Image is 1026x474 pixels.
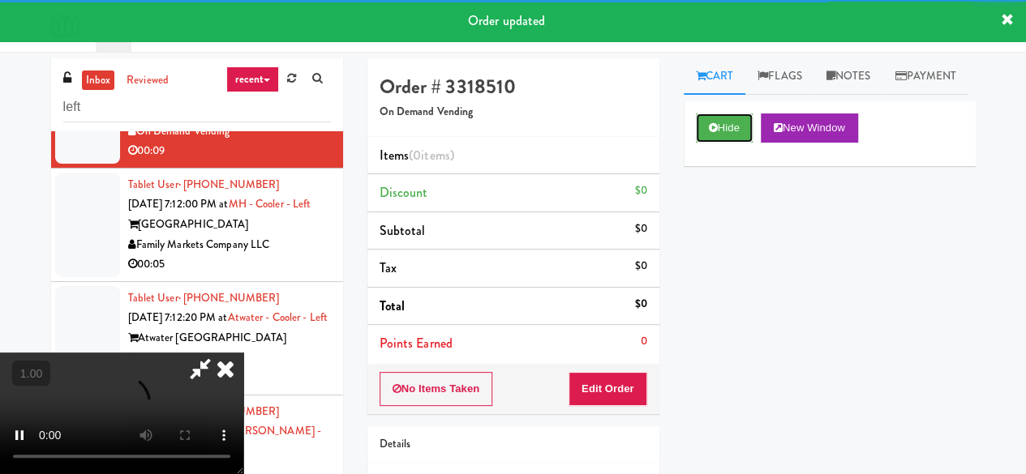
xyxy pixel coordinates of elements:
div: $0 [634,256,646,276]
a: Payment [882,58,968,95]
span: Points Earned [380,334,453,352]
div: $0 [634,219,646,239]
a: Tablet User· [PHONE_NUMBER] [128,290,280,305]
a: inbox [82,70,115,91]
a: Flags [745,58,814,95]
div: 0 [640,331,646,352]
button: No Items Taken [380,372,493,406]
div: Family Markets Company LLC [128,235,331,255]
a: MH - Cooler - Left [229,196,311,211]
a: Atwater - Cooler - Left [228,310,328,325]
ng-pluralize: items [421,146,450,164]
span: · [PHONE_NUMBER] [178,177,280,192]
div: On Demand Vending [128,122,331,142]
li: Tablet User· [PHONE_NUMBER][DATE] 7:12:00 PM atMH - Cooler - Left[GEOGRAPHIC_DATA]Family Markets ... [51,169,343,282]
span: Total [380,297,406,315]
div: $0 [634,294,646,314]
input: Search vision orders [63,92,331,122]
span: Items [380,146,454,164]
a: Cart [684,58,746,95]
a: recent [226,66,280,92]
button: Edit Order [569,372,647,406]
span: · [PHONE_NUMBER] [178,290,280,305]
span: [DATE] 7:12:20 PM at [128,310,228,325]
span: Discount [380,183,428,202]
a: Notes [814,58,883,95]
div: 00:05 [128,254,331,275]
div: On Demand Vending [128,348,331,369]
button: New Window [761,113,858,143]
div: 00:09 [128,141,331,161]
h5: On Demand Vending [380,106,647,118]
a: reviewed [122,70,173,91]
button: Hide [696,113,753,143]
div: Atwater [GEOGRAPHIC_DATA] [128,328,331,348]
span: Tax [380,258,397,277]
a: Tablet User· [PHONE_NUMBER] [128,177,280,192]
span: Order updated [468,11,545,30]
div: $0 [634,181,646,201]
div: Details [380,434,647,455]
div: [GEOGRAPHIC_DATA] [128,215,331,235]
span: Subtotal [380,221,426,240]
h4: Order # 3318510 [380,76,647,97]
span: [DATE] 7:12:00 PM at [128,196,229,211]
span: (0 ) [409,146,454,164]
li: Tablet User· [PHONE_NUMBER][DATE] 7:12:20 PM atAtwater - Cooler - LeftAtwater [GEOGRAPHIC_DATA]On... [51,282,343,395]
